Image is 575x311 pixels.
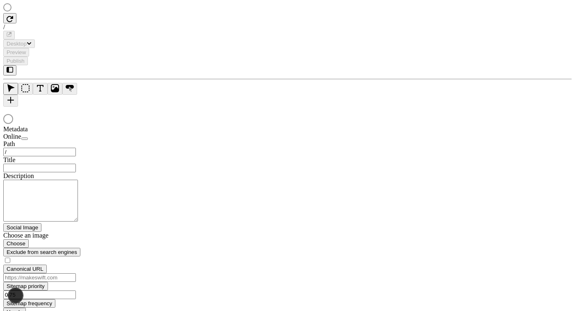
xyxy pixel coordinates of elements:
[7,58,25,64] span: Publish
[7,240,25,247] span: Choose
[48,83,62,95] button: Image
[3,156,16,163] span: Title
[3,48,29,57] button: Preview
[3,265,47,273] button: Canonical URL
[7,249,77,255] span: Exclude from search engines
[3,133,21,140] span: Online
[7,224,38,231] span: Social Image
[3,126,102,133] div: Metadata
[3,248,80,256] button: Exclude from search engines
[7,49,26,55] span: Preview
[3,172,34,179] span: Description
[7,300,52,306] span: Sitemap frequency
[33,83,48,95] button: Text
[7,41,27,47] span: Desktop
[3,23,572,31] div: /
[3,299,55,308] button: Sitemap frequency
[7,266,43,272] span: Canonical URL
[3,232,102,239] div: Choose an image
[3,39,35,48] button: Desktop
[7,283,45,289] span: Sitemap priority
[3,223,41,232] button: Social Image
[3,140,15,147] span: Path
[62,83,77,95] button: Button
[3,239,29,248] button: Choose
[3,57,28,65] button: Publish
[18,83,33,95] button: Box
[3,282,48,290] button: Sitemap priority
[3,273,76,282] input: https://makeswift.com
